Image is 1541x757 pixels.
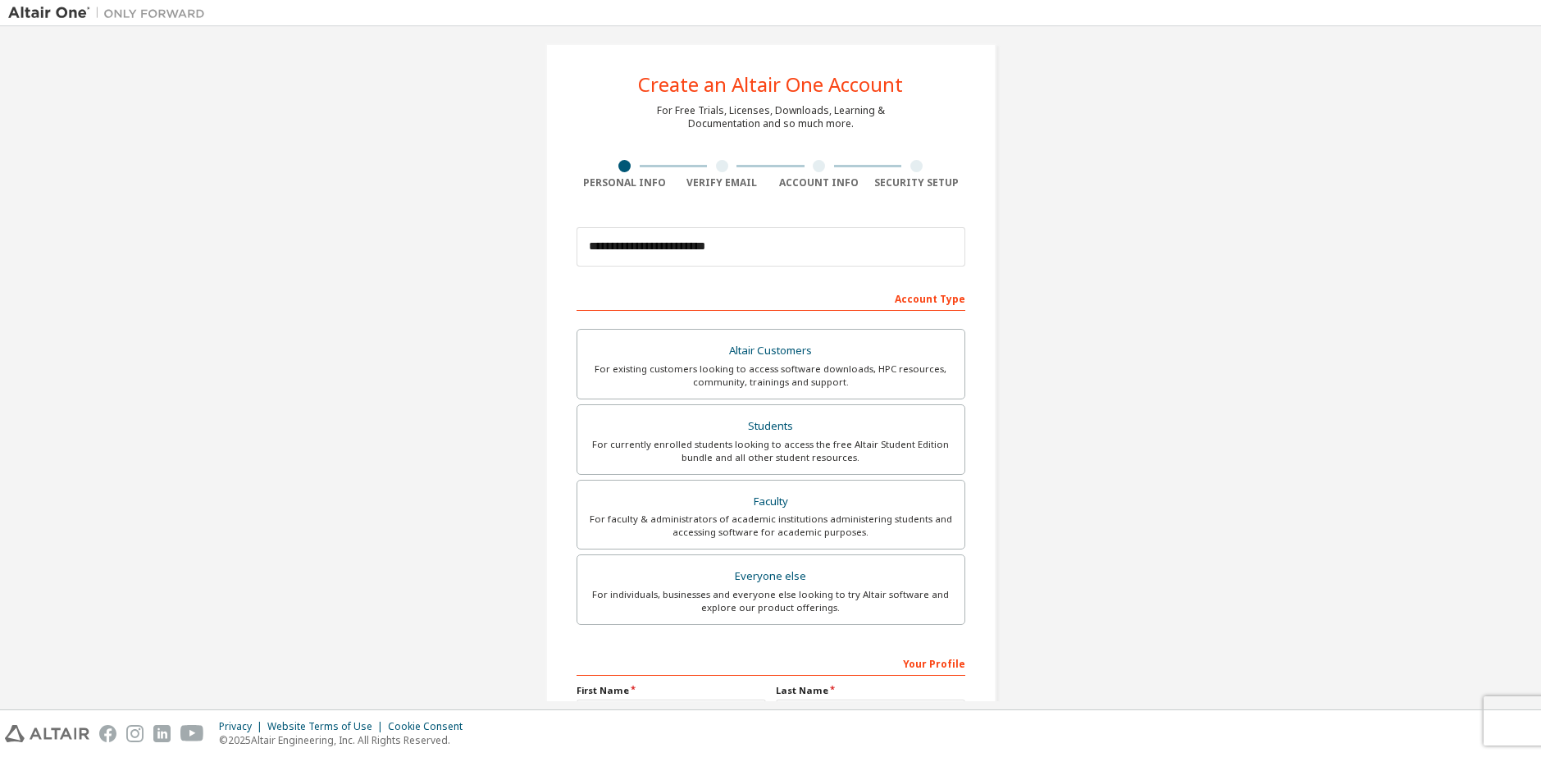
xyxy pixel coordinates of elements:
div: Your Profile [577,650,965,676]
div: For existing customers looking to access software downloads, HPC resources, community, trainings ... [587,363,955,389]
div: Create an Altair One Account [638,75,903,94]
div: Account Info [771,176,869,189]
div: Cookie Consent [388,720,472,733]
div: Verify Email [673,176,771,189]
div: Security Setup [868,176,965,189]
img: linkedin.svg [153,725,171,742]
div: Students [587,415,955,438]
label: First Name [577,684,766,697]
div: Account Type [577,285,965,311]
div: For currently enrolled students looking to access the free Altair Student Edition bundle and all ... [587,438,955,464]
p: © 2025 Altair Engineering, Inc. All Rights Reserved. [219,733,472,747]
img: altair_logo.svg [5,725,89,742]
div: Everyone else [587,565,955,588]
div: For Free Trials, Licenses, Downloads, Learning & Documentation and so much more. [657,104,885,130]
img: instagram.svg [126,725,144,742]
div: For individuals, businesses and everyone else looking to try Altair software and explore our prod... [587,588,955,614]
div: Privacy [219,720,267,733]
div: Altair Customers [587,340,955,363]
div: Website Terms of Use [267,720,388,733]
div: Personal Info [577,176,674,189]
img: youtube.svg [180,725,204,742]
img: Altair One [8,5,213,21]
div: Faculty [587,490,955,513]
img: facebook.svg [99,725,116,742]
div: For faculty & administrators of academic institutions administering students and accessing softwa... [587,513,955,539]
label: Last Name [776,684,965,697]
